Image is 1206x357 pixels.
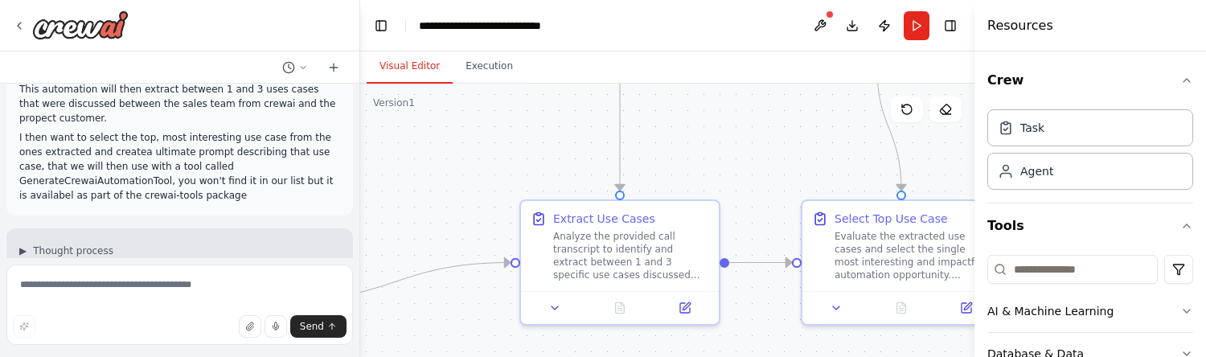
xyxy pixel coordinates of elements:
[281,255,511,310] g: Edge from triggers to c19633d5-2c63-403a-be6b-0f81424a7696
[938,298,994,318] button: Open in side panel
[553,230,709,281] div: Analyze the provided call transcript to identify and extract between 1 and 3 specific use cases d...
[33,244,113,257] span: Thought process
[987,303,1114,319] div: AI & Machine Learning
[370,14,392,37] button: Hide left sidebar
[869,68,909,191] g: Edge from 852ba8ed-97a5-405b-8f9f-8f294d17b2a6 to 29162b7a-2068-482e-a673-b0f2f97817b4
[321,58,347,77] button: Start a new chat
[987,16,1053,35] h4: Resources
[373,96,415,109] div: Version 1
[612,64,628,191] g: Edge from 4fbf9367-65ce-4781-84c4-2f80358faa20 to c19633d5-2c63-403a-be6b-0f81424a7696
[1020,120,1044,136] div: Task
[1020,163,1053,179] div: Agent
[19,244,113,257] button: ▶Thought process
[987,290,1193,332] button: AI & Machine Learning
[19,244,27,257] span: ▶
[987,103,1193,203] div: Crew
[367,50,453,84] button: Visual Editor
[868,298,936,318] button: No output available
[32,10,129,39] img: Logo
[276,58,314,77] button: Switch to previous chat
[419,18,586,34] nav: breadcrumb
[657,298,712,318] button: Open in side panel
[801,199,1002,326] div: Select Top Use CaseEvaluate the extracted use cases and select the single most interesting and im...
[19,82,340,125] p: This automation will then extract between 1 and 3 uses cases that were discussed between the sale...
[239,315,261,338] button: Upload files
[453,50,526,84] button: Execution
[835,230,991,281] div: Evaluate the extracted use cases and select the single most interesting and impactful automation ...
[939,14,962,37] button: Hide right sidebar
[729,255,792,271] g: Edge from c19633d5-2c63-403a-be6b-0f81424a7696 to 29162b7a-2068-482e-a673-b0f2f97817b4
[519,199,720,326] div: Extract Use CasesAnalyze the provided call transcript to identify and extract between 1 and 3 spe...
[987,203,1193,248] button: Tools
[19,130,340,203] p: I then want to select the top, most interesting use case from the ones extracted and createa ulti...
[586,298,654,318] button: No output available
[835,211,948,227] div: Select Top Use Case
[300,320,324,333] span: Send
[290,315,347,338] button: Send
[987,58,1193,103] button: Crew
[13,315,35,338] button: Improve this prompt
[265,315,287,338] button: Click to speak your automation idea
[553,211,655,227] div: Extract Use Cases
